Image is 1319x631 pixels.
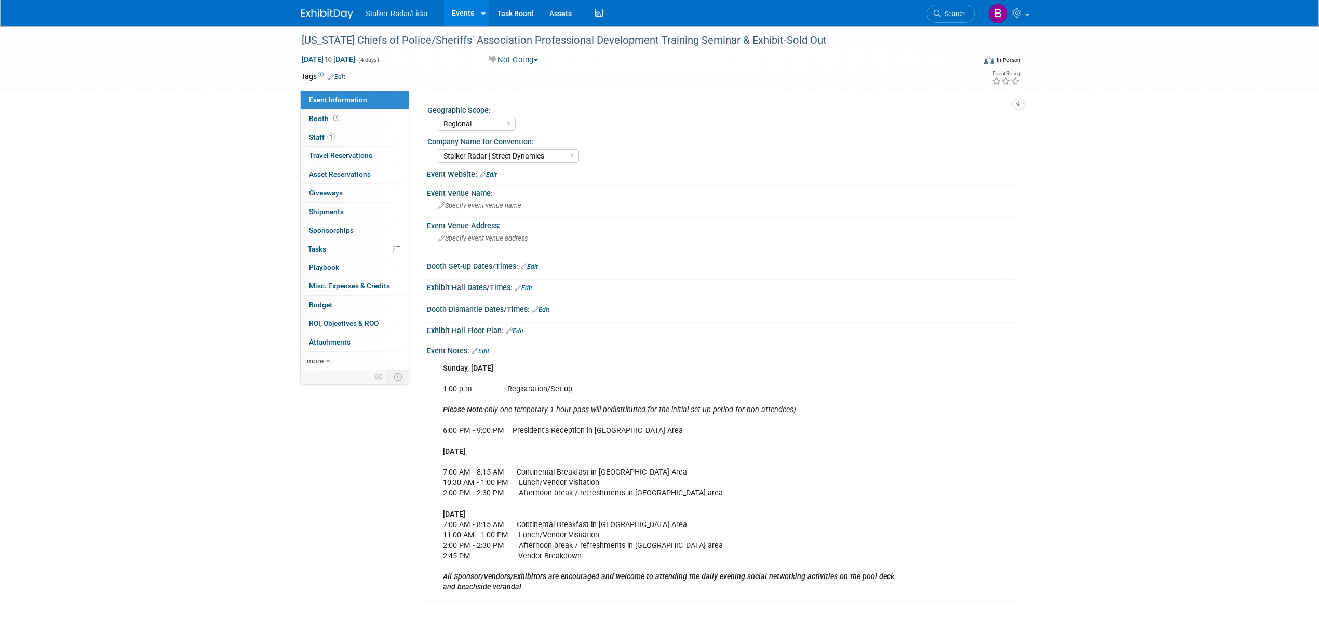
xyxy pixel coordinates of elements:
span: [DATE] [DATE] [301,55,356,64]
a: Search [927,5,975,23]
img: ExhibitDay [301,9,353,19]
span: Stalker Radar/Lidar [366,9,428,18]
div: Exhibit Hall Dates/Times: [427,280,1018,293]
div: 1:00 p.m. Registration/Set-up 6:00 PM - 9:00 PM President's Reception in [GEOGRAPHIC_DATA] Area 7... [436,358,904,598]
span: ROI, Objectives & ROO [309,319,379,327]
b: unday, [DATE] [448,364,493,373]
span: Event Information [309,96,367,104]
div: Event Rating [992,71,1020,76]
div: Event Venue Address: [427,218,1018,231]
a: Giveaways [301,184,409,202]
span: Playbook [309,263,339,271]
div: Company Name for Convention: [427,134,1013,147]
span: Search [941,10,965,18]
a: Attachments [301,333,409,351]
a: Edit [472,348,489,355]
a: Booth [301,110,409,128]
a: Edit [521,263,538,270]
span: Tasks [308,245,326,253]
a: Misc. Expenses & Credits [301,277,409,295]
div: Event Website: [427,166,1018,180]
b: [DATE] [443,510,465,519]
span: Sponsorships [309,226,354,234]
span: Specify event venue name [438,202,521,209]
b: S [443,364,448,373]
a: Edit [328,73,345,81]
span: Booth [309,114,341,123]
div: Exhibit Hall Floor Plan: [427,323,1018,336]
a: Staff1 [301,128,409,147]
div: Booth Dismantle Dates/Times: [427,301,1018,315]
img: Brooke Journet [988,4,1008,23]
div: Event Format [913,54,1020,70]
div: Geographic Scope: [427,102,1013,115]
a: ROI, Objectives & ROO [301,314,409,333]
span: Booth not reserved yet [331,114,341,122]
a: Shipments [301,203,409,221]
img: Format-Inperson.png [984,56,994,64]
b: All Sponsor/Vendors/Exhibitors are encouraged and welcome to attending the daily evening social n... [443,572,894,591]
i: only one temporary 1-hour pass will be [443,405,611,414]
b: Please Note: [443,405,484,414]
span: Specify event venue address [438,234,528,242]
a: Sponsorships [301,221,409,240]
span: Attachments [309,338,351,346]
td: Toggle Event Tabs [388,370,409,384]
i: distributed for the initial set-up period for non-attendees) [611,405,796,414]
span: more [307,357,324,365]
a: Tasks [301,240,409,258]
span: Staff [309,133,335,141]
span: 1 [327,133,335,141]
a: more [301,352,409,370]
a: Event Information [301,91,409,109]
div: In-Person [996,56,1020,64]
span: (4 days) [357,57,379,63]
td: Personalize Event Tab Strip [370,370,388,384]
a: Edit [506,327,523,335]
a: Asset Reservations [301,165,409,183]
span: Giveaways [309,189,343,197]
a: Travel Reservations [301,147,409,165]
div: Event Notes: [427,343,1018,357]
span: Asset Reservations [309,170,371,178]
a: Playbook [301,258,409,277]
span: to [324,55,333,63]
a: Edit [532,306,549,313]
div: Booth Set-up Dates/Times: [427,258,1018,272]
b: [DATE] [443,447,465,456]
span: Misc. Expenses & Credits [309,282,390,290]
a: Edit [480,171,497,178]
div: Event Venue Name: [427,186,1018,199]
div: [US_STATE] Chiefs of Police/Sheriffs' Association Professional Development Training Seminar & Exh... [298,31,959,50]
span: Travel Reservations [309,151,372,160]
td: Tags [301,71,345,82]
button: Not Going [485,55,542,65]
span: Budget [309,300,332,309]
span: Shipments [309,207,344,216]
a: Edit [515,284,532,292]
a: Budget [301,296,409,314]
